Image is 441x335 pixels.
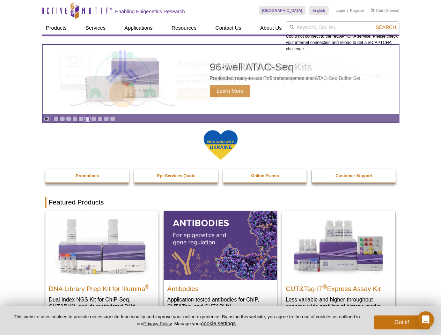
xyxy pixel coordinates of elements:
a: About Us [256,21,286,35]
div: Open Intercom Messenger [417,311,434,328]
a: Register [350,8,364,13]
a: CUT&Tag-IT® Express Assay Kit CUT&Tag-IT®Express Assay Kit Less variable and higher-throughput ge... [282,211,395,317]
img: Your Cart [371,8,374,12]
a: Go to slide 1 [53,116,59,121]
img: All Antibodies [164,211,277,280]
a: Go to slide 10 [110,116,115,121]
h2: Enabling Epigenetics Research [115,8,185,15]
button: cookie settings [201,320,236,326]
a: DNA Library Prep Kit for Illumina DNA Library Prep Kit for Illumina® Dual Index NGS Kit for ChIP-... [45,211,159,324]
img: CUT&Tag-IT® Express Assay Kit [282,211,395,280]
li: | [347,6,348,15]
a: Customer Support [312,169,396,183]
a: All Antibodies Antibodies Application-tested antibodies for ChIP, CUT&Tag, and CUT&RUN. [164,211,277,317]
a: Epi-Services Quote [134,169,219,183]
p: This website uses cookies to provide necessary site functionality and improve your online experie... [11,314,362,327]
strong: Epi-Services Quote [157,173,196,178]
h2: CUT&Tag-IT Express Assay Kit [286,282,392,292]
h2: DNA Library Prep Kit for Illumina [49,282,155,292]
a: Login [336,8,345,13]
strong: Customer Support [336,173,372,178]
button: Got it! [374,315,430,329]
a: English [309,6,329,15]
input: Keyword, Cat. No. [286,21,399,33]
a: Services [81,21,110,35]
a: Go to slide 2 [60,116,65,121]
article: 96-well ATAC-Seq [43,45,399,114]
img: DNA Library Prep Kit for Illumina [45,211,159,280]
a: Online Events [223,169,308,183]
a: Go to slide 8 [97,116,103,121]
a: Go to slide 6 [85,116,90,121]
a: Go to slide 4 [72,116,78,121]
h2: 96-well ATAC-Seq [210,62,362,72]
button: Search [374,24,398,30]
a: Active Motif Kit photo 96-well ATAC-Seq Pre-loaded ready-to-use Tn5 transposomes and ATAC-Seq Buf... [43,45,399,114]
p: Dual Index NGS Kit for ChIP-Seq, CUT&RUN, and ds methylated DNA assays. [49,296,155,317]
h2: Featured Products [45,197,396,208]
a: Applications [120,21,157,35]
p: Application-tested antibodies for ChIP, CUT&Tag, and CUT&RUN. [167,296,273,310]
img: We Stand With Ukraine [203,129,238,161]
a: Go to slide 5 [79,116,84,121]
a: [GEOGRAPHIC_DATA] [259,6,306,15]
sup: ® [145,283,149,289]
strong: Promotions [76,173,99,178]
strong: Online Events [251,173,279,178]
a: Products [42,21,71,35]
a: Go to slide 3 [66,116,71,121]
h2: Antibodies [167,282,273,292]
a: Contact Us [211,21,245,35]
img: Active Motif Kit photo [79,53,166,106]
a: Privacy Policy [143,321,171,326]
a: Resources [167,21,201,35]
p: Less variable and higher-throughput genome-wide profiling of histone marks​. [286,296,392,310]
p: Pre-loaded ready-to-use Tn5 transposomes and ATAC-Seq Buffer Set. [210,75,362,81]
a: Promotions [45,169,130,183]
sup: ® [323,283,327,289]
a: Go to slide 7 [91,116,96,121]
a: Toggle autoplay [44,116,49,121]
span: Learn More [210,85,251,97]
li: (0 items) [371,6,399,15]
a: Cart [371,8,383,13]
a: Go to slide 9 [104,116,109,121]
div: Could not connect to the reCAPTCHA service. Please check your internet connection and reload to g... [286,21,399,52]
span: Search [376,24,396,30]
